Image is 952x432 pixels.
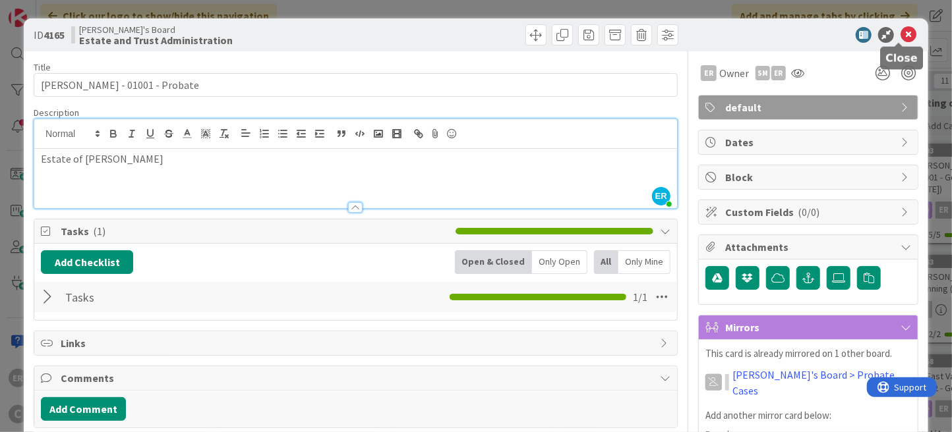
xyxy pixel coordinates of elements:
[41,397,126,421] button: Add Comment
[44,28,65,41] b: 4165
[725,204,894,220] span: Custom Fields
[725,319,894,335] span: Mirrors
[705,346,911,362] p: This card is already mirrored on 1 other board.
[618,250,670,274] div: Only Mine
[725,239,894,255] span: Attachments
[455,250,532,274] div: Open & Closed
[798,205,819,219] span: ( 0/0 )
[61,370,653,386] span: Comments
[719,65,749,81] span: Owner
[61,335,653,351] span: Links
[79,35,233,45] b: Estate and Trust Administration
[34,73,678,97] input: type card name here...
[756,66,770,80] div: SM
[725,99,894,115] span: default
[652,187,670,205] span: ER
[41,250,133,274] button: Add Checklist
[771,66,786,80] div: ER
[725,169,894,185] span: Block
[61,223,449,239] span: Tasks
[594,250,618,274] div: All
[34,61,51,73] label: Title
[41,151,670,167] p: Estate of [PERSON_NAME]
[34,107,79,119] span: Description
[705,408,911,423] p: Add another mirror card below:
[93,225,105,238] span: ( 1 )
[885,52,918,65] h5: Close
[61,285,332,309] input: Add Checklist...
[79,24,233,35] span: [PERSON_NAME]'s Board
[733,367,911,398] a: [PERSON_NAME]'s Board > Probate Cases
[532,250,587,274] div: Only Open
[701,65,717,81] div: ER
[34,27,65,43] span: ID
[633,289,647,305] span: 1 / 1
[28,2,60,18] span: Support
[725,134,894,150] span: Dates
